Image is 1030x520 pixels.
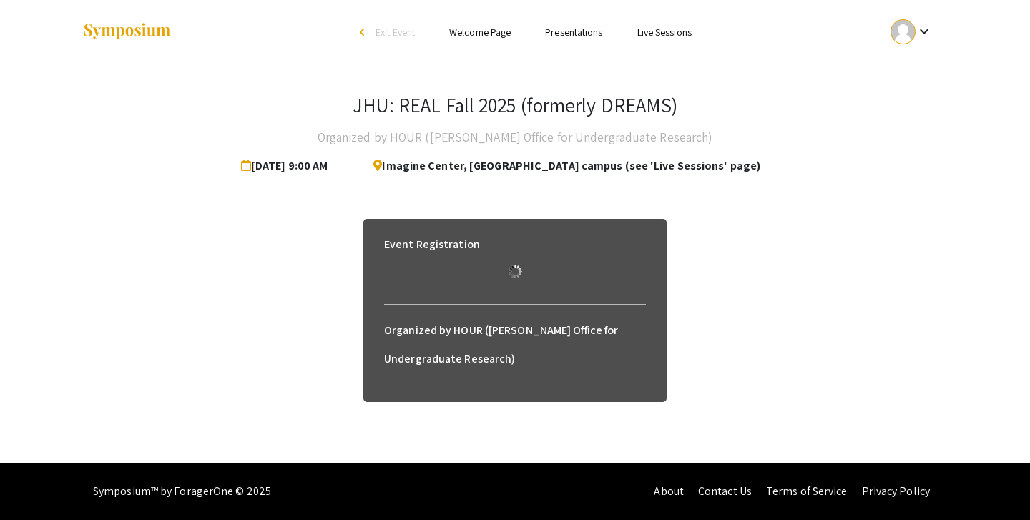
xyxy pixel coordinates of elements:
span: Imagine Center, [GEOGRAPHIC_DATA] campus (see 'Live Sessions' page) [362,152,760,180]
img: Loading [503,259,528,284]
a: About [654,484,684,499]
h6: Organized by HOUR ([PERSON_NAME] Office for Undergraduate Research) [384,316,646,373]
div: arrow_back_ios [360,28,368,36]
span: [DATE] 9:00 AM [241,152,334,180]
a: Contact Us [698,484,752,499]
mat-icon: Expand account dropdown [916,23,933,40]
button: Expand account dropdown [875,16,948,48]
a: Terms of Service [766,484,848,499]
a: Privacy Policy [862,484,930,499]
img: Symposium by ForagerOne [82,22,172,41]
div: Symposium™ by ForagerOne © 2025 [93,463,271,520]
h3: JHU: REAL Fall 2025 (formerly DREAMS) [353,93,678,117]
a: Presentations [545,26,602,39]
a: Live Sessions [637,26,692,39]
iframe: Chat [11,456,61,509]
h4: Organized by HOUR ([PERSON_NAME] Office for Undergraduate Research) [318,123,713,152]
h6: Event Registration [384,230,480,259]
span: Exit Event [376,26,415,39]
a: Welcome Page [449,26,511,39]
